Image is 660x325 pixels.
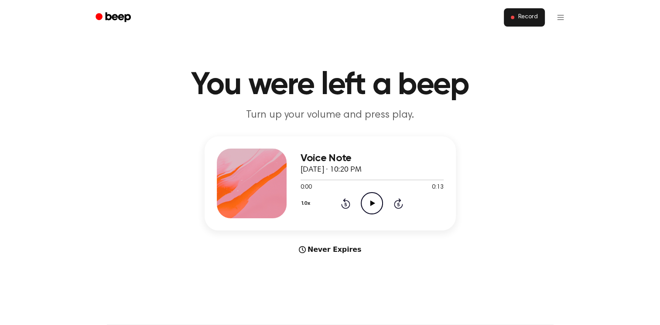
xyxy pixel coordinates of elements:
[89,9,139,26] a: Beep
[163,108,498,122] p: Turn up your volume and press play.
[301,152,444,164] h3: Voice Note
[301,196,314,211] button: 1.0x
[432,183,443,192] span: 0:13
[301,183,312,192] span: 0:00
[550,7,571,28] button: Open menu
[518,14,537,21] span: Record
[504,8,544,27] button: Record
[107,70,554,101] h1: You were left a beep
[301,166,362,174] span: [DATE] · 10:20 PM
[205,244,456,255] div: Never Expires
